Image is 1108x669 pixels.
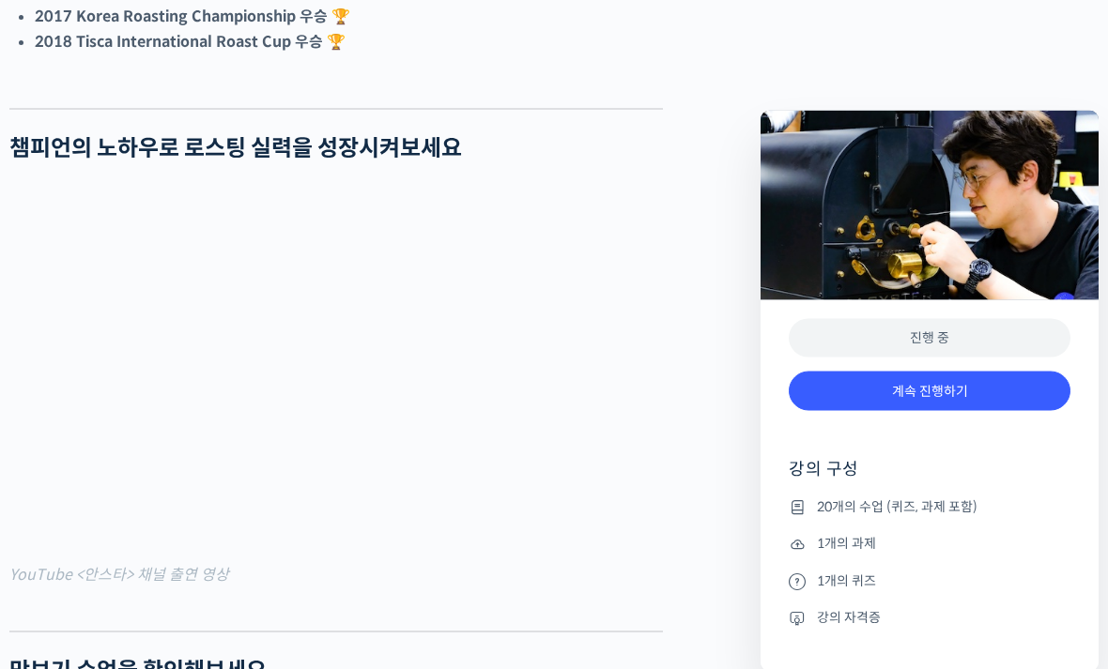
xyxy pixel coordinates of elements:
a: 홈 [6,513,124,560]
strong: 챔피언의 노하우로 로스팅 실력을 성장시켜보세요 [9,135,462,163]
h4: 강의 구성 [789,458,1070,495]
strong: 2018 Tisca International Roast Cup 우승 🏆 [35,33,346,53]
a: 설정 [242,513,361,560]
li: 20개의 수업 (퀴즈, 과제 포함) [789,495,1070,518]
iframe: 거의 모든 브랜드의 로스팅 머신을 써보고 느낀 것들 (180 커피 로스터스) [9,188,663,555]
li: 1개의 퀴즈 [789,570,1070,592]
li: 1개의 과제 [789,533,1070,555]
span: YouTube <안스타> 채널 출연 영상 [9,566,229,585]
span: 홈 [59,541,70,556]
strong: 2017 Korea Roasting Championship 우승 🏆 [35,8,350,27]
li: 강의 자격증 [789,606,1070,629]
div: 진행 중 [789,319,1070,357]
span: 설정 [290,541,313,556]
a: 대화 [124,513,242,560]
span: 대화 [172,542,194,557]
a: 계속 진행하기 [789,372,1070,412]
